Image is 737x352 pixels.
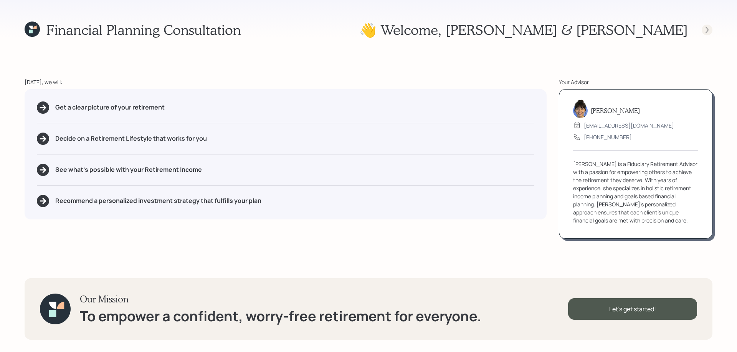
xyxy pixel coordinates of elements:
[46,22,241,38] h1: Financial Planning Consultation
[591,107,640,114] h5: [PERSON_NAME]
[55,104,165,111] h5: Get a clear picture of your retirement
[584,121,674,130] div: [EMAIL_ADDRESS][DOMAIN_NAME]
[80,308,481,324] h1: To empower a confident, worry-free retirement for everyone.
[55,166,202,173] h5: See what's possible with your Retirement Income
[573,100,588,118] img: treva-nostdahl-headshot.png
[573,160,698,224] div: [PERSON_NAME] is a Fiduciary Retirement Advisor with a passion for empowering others to achieve t...
[359,22,688,38] h1: 👋 Welcome , [PERSON_NAME] & [PERSON_NAME]
[584,133,632,141] div: [PHONE_NUMBER]
[80,294,481,305] h3: Our Mission
[25,78,547,86] div: [DATE], we will:
[55,135,207,142] h5: Decide on a Retirement Lifestyle that works for you
[568,298,697,320] div: Let's get started!
[55,197,261,204] h5: Recommend a personalized investment strategy that fulfills your plan
[559,78,712,86] div: Your Advisor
